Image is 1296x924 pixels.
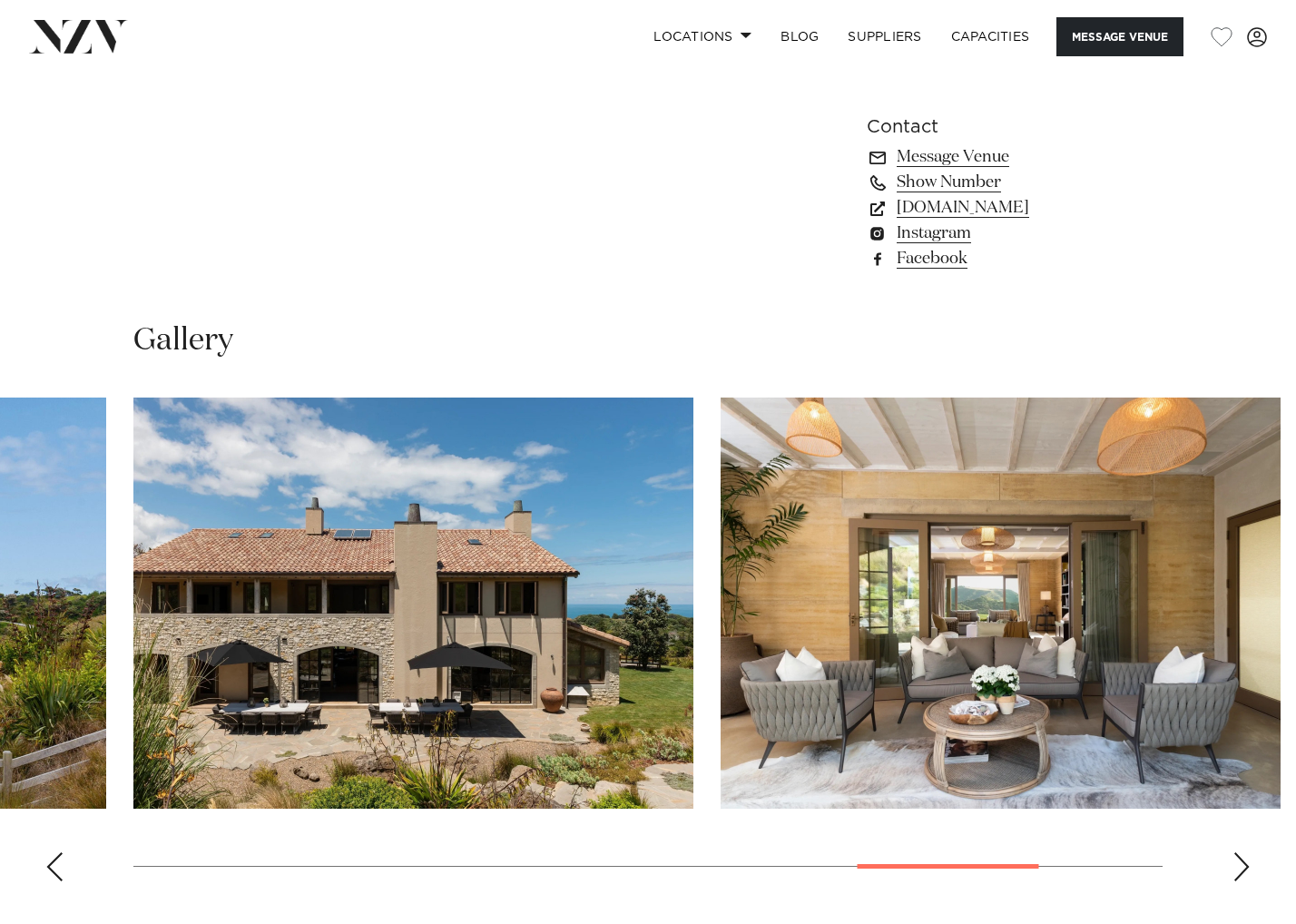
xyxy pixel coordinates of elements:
[867,170,1163,195] a: Show Number
[867,221,1163,246] a: Instagram
[29,20,128,53] img: nzv-logo.png
[721,398,1281,809] swiper-slide: 9 / 10
[937,17,1045,56] a: Capacities
[766,17,833,56] a: BLOG
[867,195,1163,221] a: [DOMAIN_NAME]
[867,113,1163,141] h6: Contact
[133,398,693,809] swiper-slide: 8 / 10
[1056,17,1183,56] button: Message Venue
[867,144,1163,170] a: Message Venue
[833,17,936,56] a: SUPPLIERS
[867,246,1163,271] a: Facebook
[639,17,766,56] a: Locations
[133,320,233,361] h2: Gallery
